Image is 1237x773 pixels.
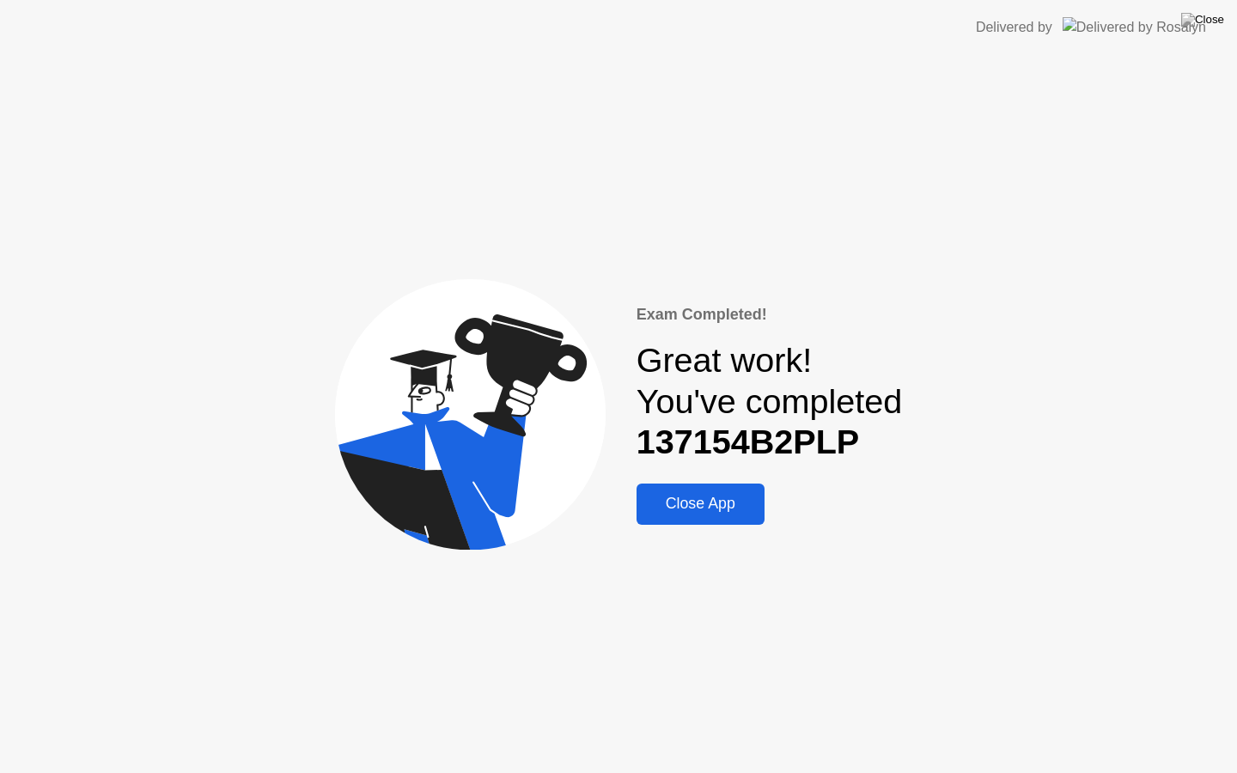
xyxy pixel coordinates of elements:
button: Close App [637,484,765,525]
b: 137154B2PLP [637,423,860,460]
div: Close App [642,495,759,513]
div: Delivered by [976,17,1052,38]
img: Close [1181,13,1224,27]
div: Great work! You've completed [637,340,903,463]
div: Exam Completed! [637,303,903,326]
img: Delivered by Rosalyn [1063,17,1206,37]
